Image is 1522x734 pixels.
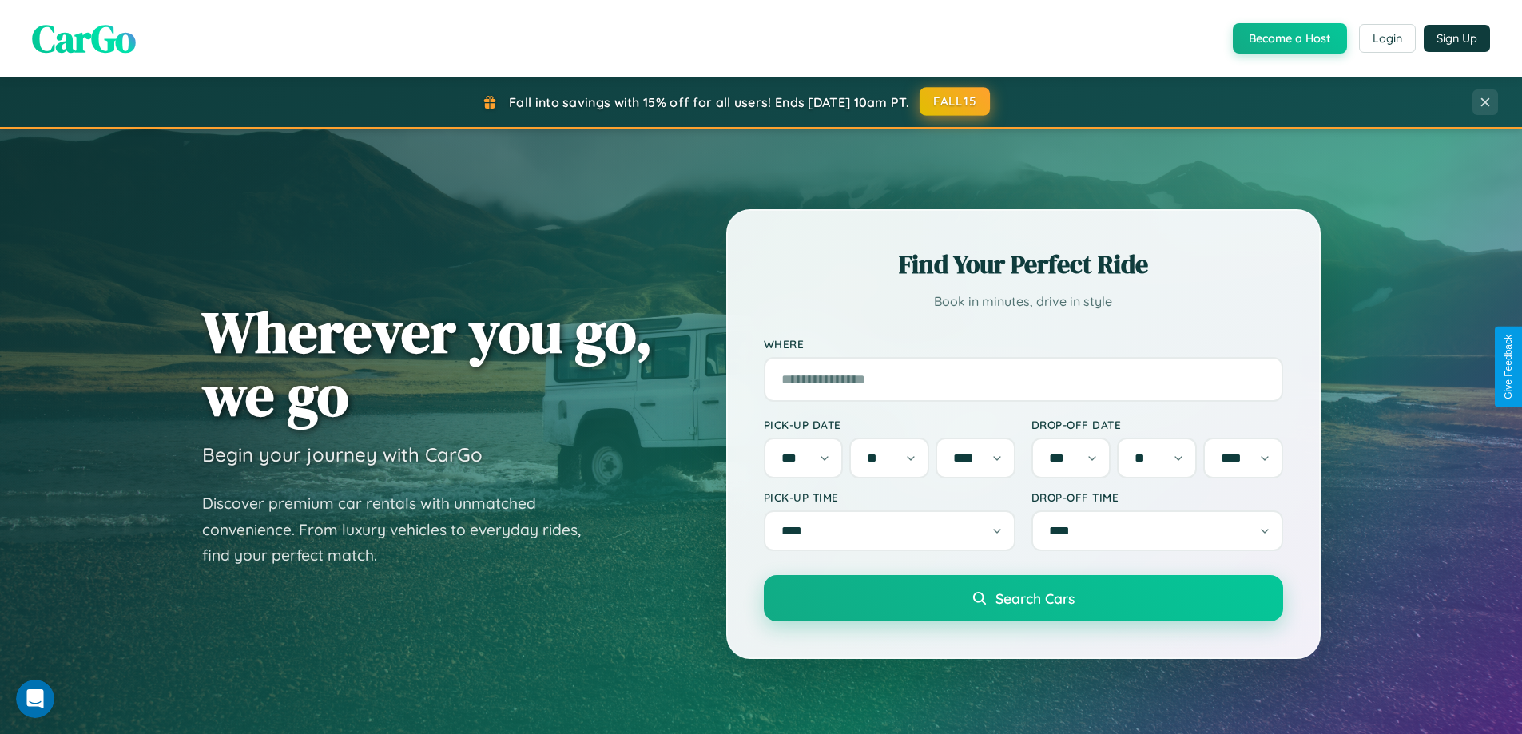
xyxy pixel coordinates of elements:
label: Where [764,337,1283,351]
button: Sign Up [1424,25,1490,52]
button: Become a Host [1233,23,1347,54]
span: Search Cars [995,589,1075,607]
h3: Begin your journey with CarGo [202,442,483,466]
p: Discover premium car rentals with unmatched convenience. From luxury vehicles to everyday rides, ... [202,490,602,569]
label: Drop-off Time [1031,490,1283,504]
label: Pick-up Time [764,490,1015,504]
label: Pick-up Date [764,418,1015,431]
span: CarGo [32,12,136,65]
button: Login [1359,24,1416,53]
button: FALL15 [920,87,990,116]
label: Drop-off Date [1031,418,1283,431]
button: Search Cars [764,575,1283,621]
iframe: Intercom live chat [16,680,54,718]
span: Fall into savings with 15% off for all users! Ends [DATE] 10am PT. [509,94,909,110]
h1: Wherever you go, we go [202,300,653,427]
p: Book in minutes, drive in style [764,290,1283,313]
div: Give Feedback [1503,335,1514,399]
h2: Find Your Perfect Ride [764,247,1283,282]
